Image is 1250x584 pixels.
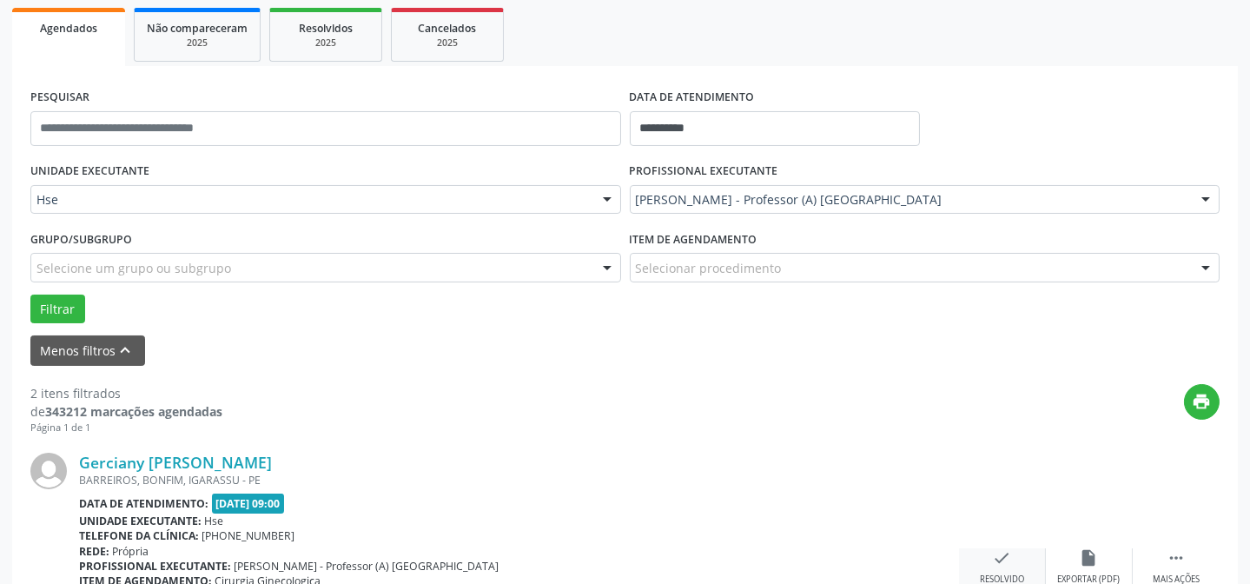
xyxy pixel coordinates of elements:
div: 2025 [404,36,491,50]
i: print [1193,392,1212,411]
b: Telefone da clínica: [79,528,199,543]
label: UNIDADE EXECUTANTE [30,158,149,185]
b: Unidade executante: [79,514,202,528]
label: Item de agendamento [630,226,757,253]
span: Hse [36,191,585,209]
button: Filtrar [30,295,85,324]
i: check [993,548,1012,567]
b: Profissional executante: [79,559,231,574]
span: [PERSON_NAME] - Professor (A) [GEOGRAPHIC_DATA] [235,559,499,574]
div: 2025 [147,36,248,50]
label: Grupo/Subgrupo [30,226,132,253]
span: [PHONE_NUMBER] [202,528,295,543]
span: Selecione um grupo ou subgrupo [36,259,231,277]
span: Resolvidos [299,21,353,36]
button: Menos filtroskeyboard_arrow_up [30,335,145,366]
div: 2025 [282,36,369,50]
button: print [1184,384,1220,420]
a: Gerciany [PERSON_NAME] [79,453,272,472]
label: DATA DE ATENDIMENTO [630,84,755,111]
strong: 343212 marcações agendadas [45,403,222,420]
span: [DATE] 09:00 [212,494,285,514]
i: insert_drive_file [1080,548,1099,567]
i:  [1167,548,1186,567]
label: PESQUISAR [30,84,89,111]
span: Hse [205,514,224,528]
b: Data de atendimento: [79,496,208,511]
div: 2 itens filtrados [30,384,222,402]
div: BARREIROS, BONFIM, IGARASSU - PE [79,473,959,488]
span: Não compareceram [147,21,248,36]
div: Página 1 de 1 [30,421,222,435]
span: Cancelados [419,21,477,36]
div: de [30,402,222,421]
img: img [30,453,67,489]
span: Própria [113,544,149,559]
b: Rede: [79,544,109,559]
span: Agendados [40,21,97,36]
span: Selecionar procedimento [636,259,782,277]
i: keyboard_arrow_up [116,341,136,360]
span: [PERSON_NAME] - Professor (A) [GEOGRAPHIC_DATA] [636,191,1185,209]
label: PROFISSIONAL EXECUTANTE [630,158,778,185]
